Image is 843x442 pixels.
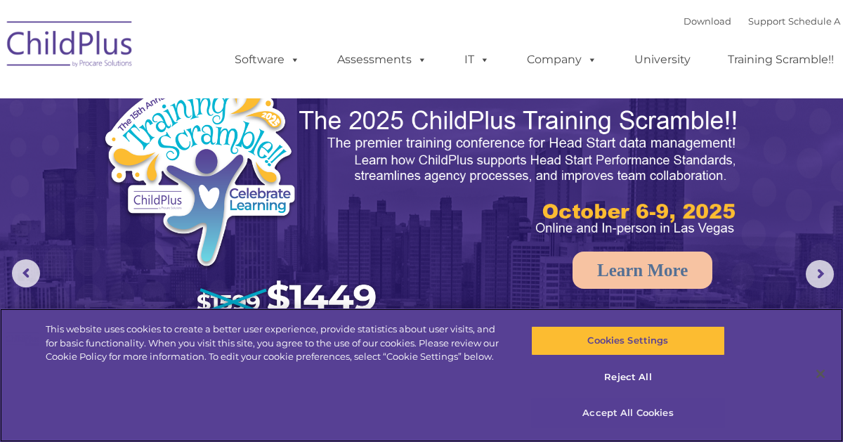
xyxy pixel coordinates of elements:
[805,358,836,389] button: Close
[46,323,506,364] div: This website uses cookies to create a better user experience, provide statistics about user visit...
[450,46,504,74] a: IT
[188,150,248,161] span: Phone number
[620,46,705,74] a: University
[684,15,731,27] a: Download
[531,398,725,428] button: Accept All Cookies
[531,363,725,392] button: Reject All
[188,93,231,103] span: Last name
[221,46,314,74] a: Software
[573,252,712,289] a: Learn More
[513,46,611,74] a: Company
[323,46,441,74] a: Assessments
[531,326,725,356] button: Cookies Settings
[748,15,785,27] a: Support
